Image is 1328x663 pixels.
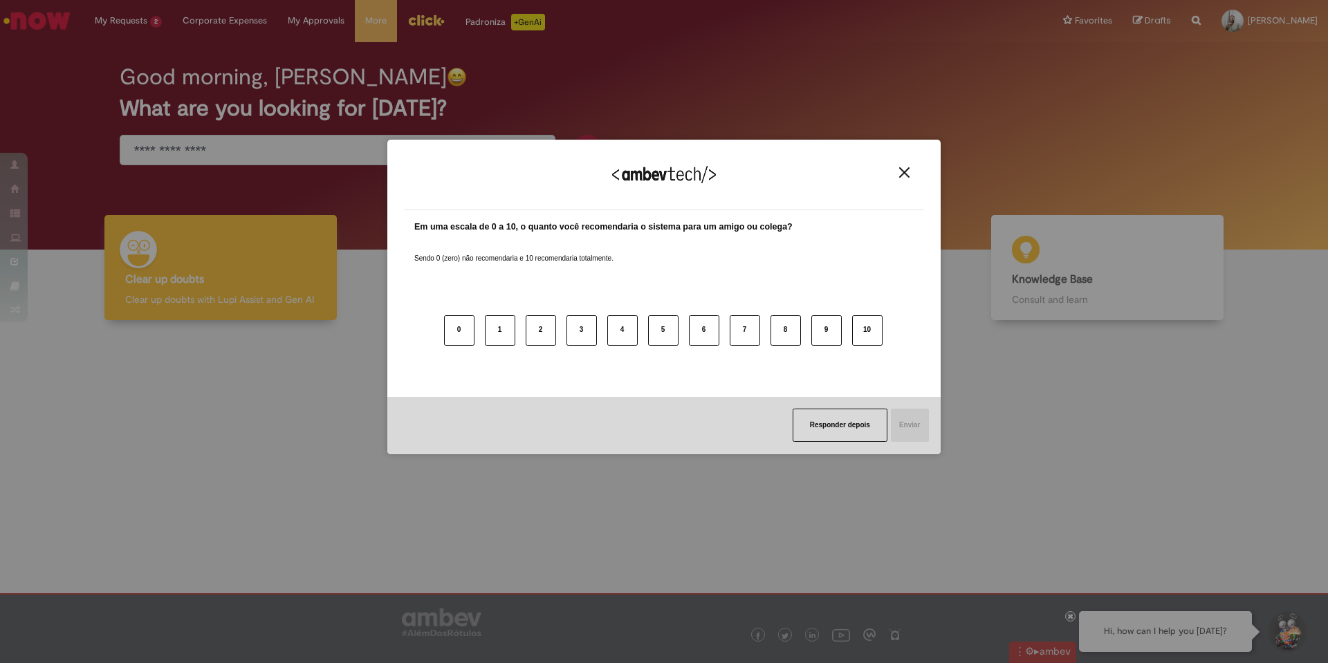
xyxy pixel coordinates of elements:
button: 4 [607,315,638,346]
button: 8 [771,315,801,346]
button: 2 [526,315,556,346]
button: 10 [852,315,883,346]
label: Em uma escala de 0 a 10, o quanto você recomendaria o sistema para um amigo ou colega? [414,221,793,234]
button: 3 [566,315,597,346]
img: Close [899,167,910,178]
img: Logo Ambevtech [612,166,716,183]
button: 6 [689,315,719,346]
button: Responder depois [793,409,887,442]
button: Close [895,167,914,178]
button: 1 [485,315,515,346]
button: 9 [811,315,842,346]
button: 0 [444,315,474,346]
label: Sendo 0 (zero) não recomendaria e 10 recomendaria totalmente. [414,237,614,263]
button: 5 [648,315,679,346]
button: 7 [730,315,760,346]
